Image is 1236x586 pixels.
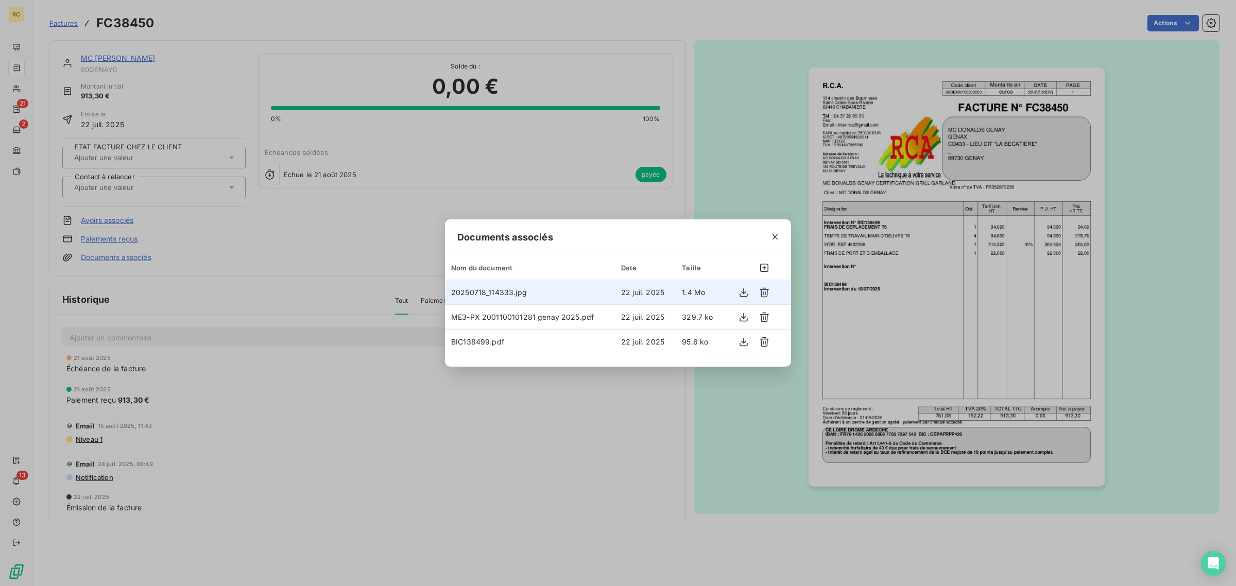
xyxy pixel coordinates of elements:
div: Date [621,264,669,272]
span: 22 juil. 2025 [621,313,664,321]
span: 20250718_114333.jpg [451,288,527,297]
span: BIC138499.pdf [451,337,504,346]
span: 329.7 ko [682,313,713,321]
div: Open Intercom Messenger [1201,551,1226,576]
span: ME3-PX 2001100101281 genay 2025.pdf [451,313,594,321]
div: Taille [682,264,717,272]
span: 22 juil. 2025 [621,337,664,346]
span: 95.6 ko [682,337,708,346]
span: 22 juil. 2025 [621,288,664,297]
span: 1.4 Mo [682,288,705,297]
div: Nom du document [451,264,609,272]
span: Documents associés [457,230,553,244]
